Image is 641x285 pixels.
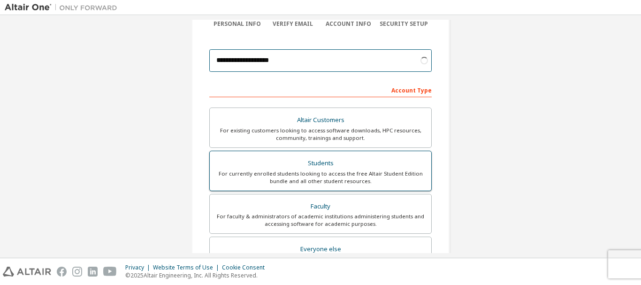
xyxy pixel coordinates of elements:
div: Faculty [215,200,426,213]
div: Verify Email [265,20,321,28]
div: Students [215,157,426,170]
p: © 2025 Altair Engineering, Inc. All Rights Reserved. [125,271,270,279]
div: Security Setup [376,20,432,28]
img: facebook.svg [57,267,67,277]
div: For faculty & administrators of academic institutions administering students and accessing softwa... [215,213,426,228]
div: For currently enrolled students looking to access the free Altair Student Edition bundle and all ... [215,170,426,185]
img: instagram.svg [72,267,82,277]
div: Privacy [125,264,153,271]
img: Altair One [5,3,122,12]
div: Altair Customers [215,114,426,127]
img: youtube.svg [103,267,117,277]
div: Personal Info [209,20,265,28]
div: Account Info [320,20,376,28]
div: Everyone else [215,243,426,256]
div: Website Terms of Use [153,264,222,271]
div: Account Type [209,82,432,97]
div: For existing customers looking to access software downloads, HPC resources, community, trainings ... [215,127,426,142]
img: altair_logo.svg [3,267,51,277]
img: linkedin.svg [88,267,98,277]
div: Cookie Consent [222,264,270,271]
